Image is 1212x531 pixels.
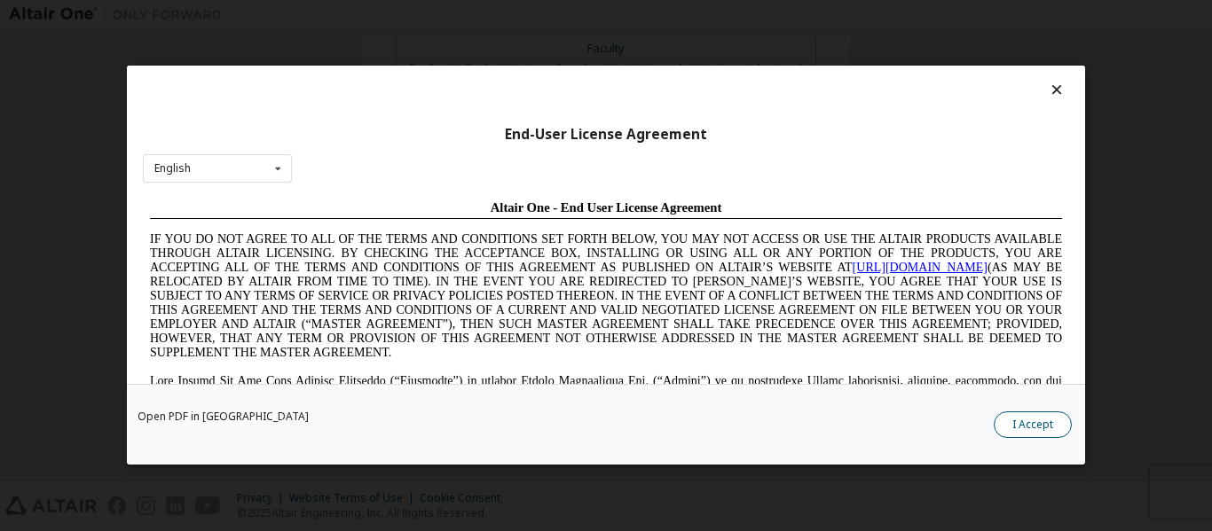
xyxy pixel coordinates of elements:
div: End-User License Agreement [143,126,1069,144]
div: English [154,163,191,174]
span: Lore Ipsumd Sit Ame Cons Adipisc Elitseddo (“Eiusmodte”) in utlabor Etdolo Magnaaliqua Eni. (“Adm... [7,181,919,308]
span: Altair One - End User License Agreement [348,7,579,21]
a: Open PDF in [GEOGRAPHIC_DATA] [138,412,309,423]
span: IF YOU DO NOT AGREE TO ALL OF THE TERMS AND CONDITIONS SET FORTH BELOW, YOU MAY NOT ACCESS OR USE... [7,39,919,166]
button: I Accept [994,412,1072,439]
a: [URL][DOMAIN_NAME] [710,67,845,81]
